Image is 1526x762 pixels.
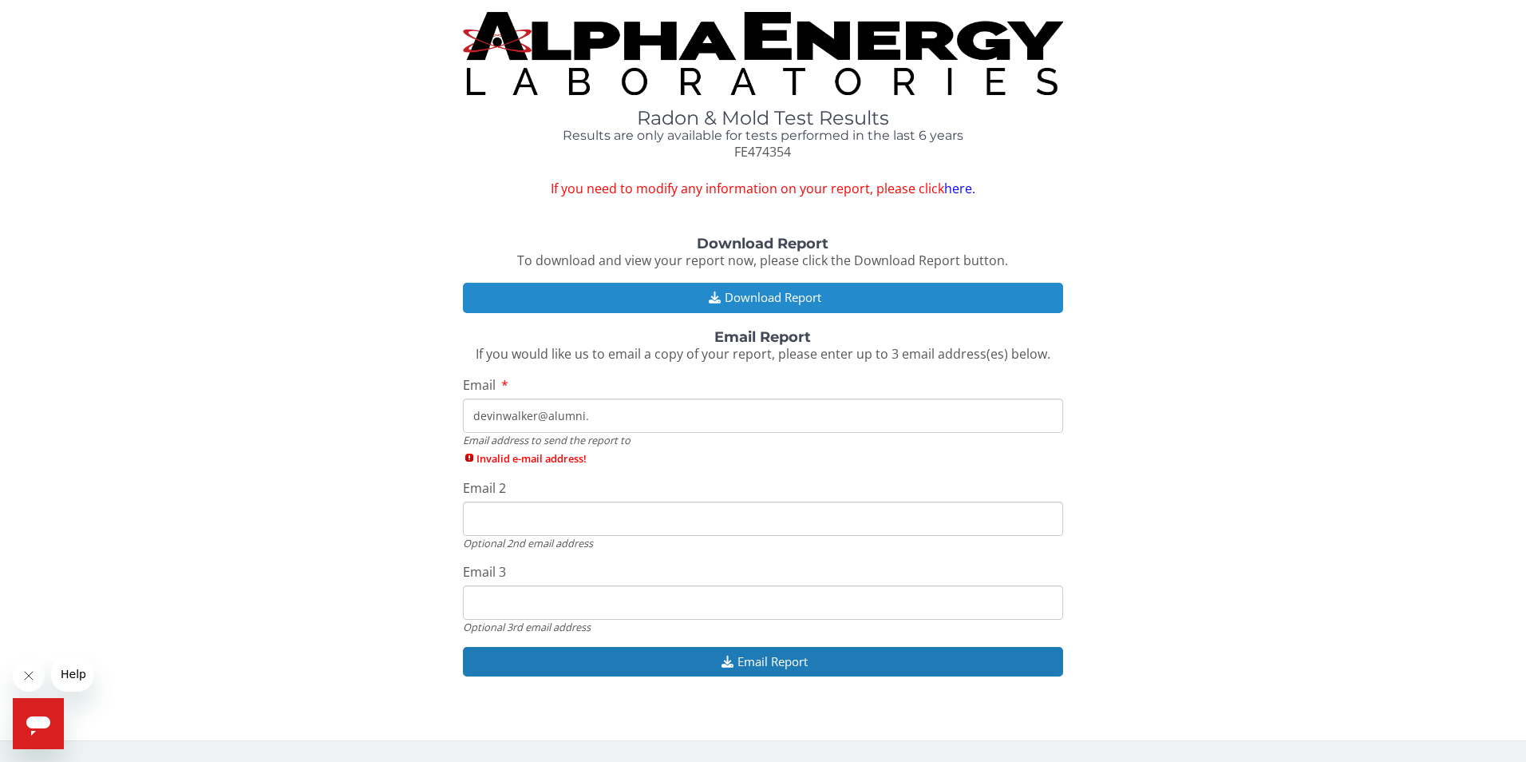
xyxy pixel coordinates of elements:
[944,180,975,197] a: here.
[463,536,1064,550] div: Optional 2nd email address
[463,647,1064,677] button: Email Report
[463,108,1064,129] h1: Radon & Mold Test Results
[51,657,93,692] iframe: Message from company
[463,129,1064,143] h4: Results are only available for tests performed in the last 6 years
[714,328,811,346] strong: Email Report
[476,345,1050,363] span: If you would like us to email a copy of your report, please enter up to 3 email address(es) below.
[517,252,1008,269] span: To download and view your report now, please click the Download Report button.
[463,283,1064,312] button: Download Report
[697,235,828,252] strong: Download Report
[463,620,1064,634] div: Optional 3rd email address
[734,143,791,161] span: FE474354
[463,433,1064,447] div: Email address to send the report to
[13,698,64,749] iframe: Button to launch messaging window
[13,660,45,692] iframe: Close message
[463,479,506,497] span: Email 2
[463,451,1064,466] span: Invalid e-mail address!
[463,563,506,581] span: Email 3
[463,376,496,394] span: Email
[463,180,1064,198] span: If you need to modify any information on your report, please click
[463,12,1064,95] img: TightCrop.jpg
